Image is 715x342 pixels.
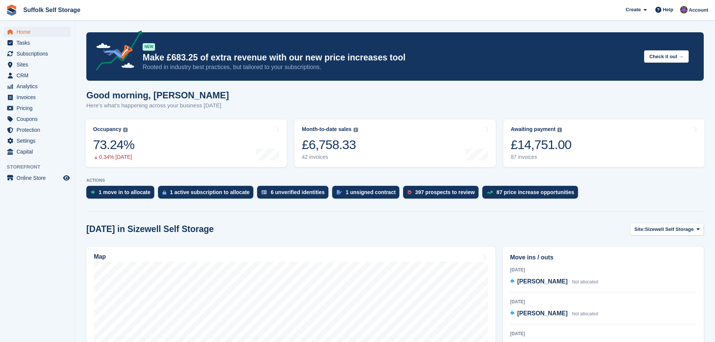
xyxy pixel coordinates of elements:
span: Pricing [17,103,62,113]
a: menu [4,70,71,81]
h1: Good morning, [PERSON_NAME] [86,90,229,100]
span: Settings [17,136,62,146]
a: menu [4,48,71,59]
span: Sites [17,59,62,70]
div: 1 move in to allocate [99,189,151,195]
a: Suffolk Self Storage [20,4,83,16]
img: price_increase_opportunities-93ffe204e8149a01c8c9dc8f82e8f89637d9d84a8eef4429ea346261dce0b2c0.svg [487,191,493,194]
span: CRM [17,70,62,81]
a: menu [4,92,71,102]
span: Not allocated [572,279,598,285]
a: [PERSON_NAME] Not allocated [510,309,598,319]
a: [PERSON_NAME] Not allocated [510,277,598,287]
div: 73.24% [93,137,134,152]
img: contract_signature_icon-13c848040528278c33f63329250d36e43548de30e8caae1d1a13099fd9432cc5.svg [337,190,342,194]
a: menu [4,114,71,124]
div: Occupancy [93,126,121,133]
div: 397 prospects to review [415,189,475,195]
span: [PERSON_NAME] [517,278,567,285]
span: Storefront [7,163,75,171]
div: £6,758.33 [302,137,358,152]
span: Online Store [17,173,62,183]
span: Analytics [17,81,62,92]
a: menu [4,146,71,157]
img: prospect-51fa495bee0391a8d652442698ab0144808aea92771e9ea1ae160a38d050c398.svg [408,190,411,194]
p: Rooted in industry best practices, but tailored to your subscriptions. [143,63,638,71]
a: menu [4,27,71,37]
img: stora-icon-8386f47178a22dfd0bd8f6a31ec36ba5ce8667c1dd55bd0f319d3a0aa187defe.svg [6,5,17,16]
a: 1 unsigned contract [332,186,403,202]
img: icon-info-grey-7440780725fd019a000dd9b08b2336e03edf1995a4989e88bcd33f0948082b44.svg [557,128,562,132]
h2: Move ins / outs [510,253,697,262]
a: 6 unverified identities [257,186,332,202]
span: Tasks [17,38,62,48]
div: Awaiting payment [511,126,556,133]
a: menu [4,173,71,183]
p: ACTIONS [86,178,704,183]
span: Invoices [17,92,62,102]
span: Subscriptions [17,48,62,59]
a: menu [4,38,71,48]
span: Coupons [17,114,62,124]
a: menu [4,103,71,113]
div: 1 unsigned contract [346,189,396,195]
div: 87 price increase opportunities [497,189,574,195]
a: Preview store [62,173,71,182]
img: Emma [680,6,688,14]
button: Check it out → [644,50,689,63]
span: Capital [17,146,62,157]
a: menu [4,59,71,70]
img: icon-info-grey-7440780725fd019a000dd9b08b2336e03edf1995a4989e88bcd33f0948082b44.svg [354,128,358,132]
img: price-adjustments-announcement-icon-8257ccfd72463d97f412b2fc003d46551f7dbcb40ab6d574587a9cd5c0d94... [90,30,142,73]
a: Awaiting payment £14,751.00 87 invoices [503,119,704,167]
a: 397 prospects to review [403,186,482,202]
button: Site: Sizewell Self Storage [630,223,704,235]
a: 1 active subscription to allocate [158,186,257,202]
div: 1 active subscription to allocate [170,189,250,195]
h2: [DATE] in Sizewell Self Storage [86,224,214,234]
div: [DATE] [510,330,697,337]
a: 87 price increase opportunities [482,186,582,202]
div: [DATE] [510,267,697,273]
a: Occupancy 73.24% 0.34% [DATE] [86,119,287,167]
div: NEW [143,43,155,51]
a: Month-to-date sales £6,758.33 42 invoices [294,119,495,167]
h2: Map [94,253,106,260]
span: Help [663,6,673,14]
span: Home [17,27,62,37]
span: Site: [634,226,645,233]
span: Not allocated [572,311,598,316]
span: Protection [17,125,62,135]
div: 0.34% [DATE] [93,154,134,160]
a: menu [4,136,71,146]
div: 87 invoices [511,154,572,160]
img: move_ins_to_allocate_icon-fdf77a2bb77ea45bf5b3d319d69a93e2d87916cf1d5bf7949dd705db3b84f3ca.svg [91,190,95,194]
p: Make £683.25 of extra revenue with our new price increases tool [143,52,638,63]
span: Create [626,6,641,14]
img: verify_identity-adf6edd0f0f0b5bbfe63781bf79b02c33cf7c696d77639b501bdc392416b5a36.svg [262,190,267,194]
a: menu [4,81,71,92]
a: 1 move in to allocate [86,186,158,202]
div: 6 unverified identities [271,189,325,195]
img: icon-info-grey-7440780725fd019a000dd9b08b2336e03edf1995a4989e88bcd33f0948082b44.svg [123,128,128,132]
a: menu [4,125,71,135]
span: [PERSON_NAME] [517,310,567,316]
div: 42 invoices [302,154,358,160]
div: £14,751.00 [511,137,572,152]
span: Account [689,6,708,14]
span: Sizewell Self Storage [645,226,694,233]
div: [DATE] [510,298,697,305]
div: Month-to-date sales [302,126,351,133]
p: Here's what's happening across your business [DATE] [86,101,229,110]
img: active_subscription_to_allocate_icon-d502201f5373d7db506a760aba3b589e785aa758c864c3986d89f69b8ff3... [163,190,166,195]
